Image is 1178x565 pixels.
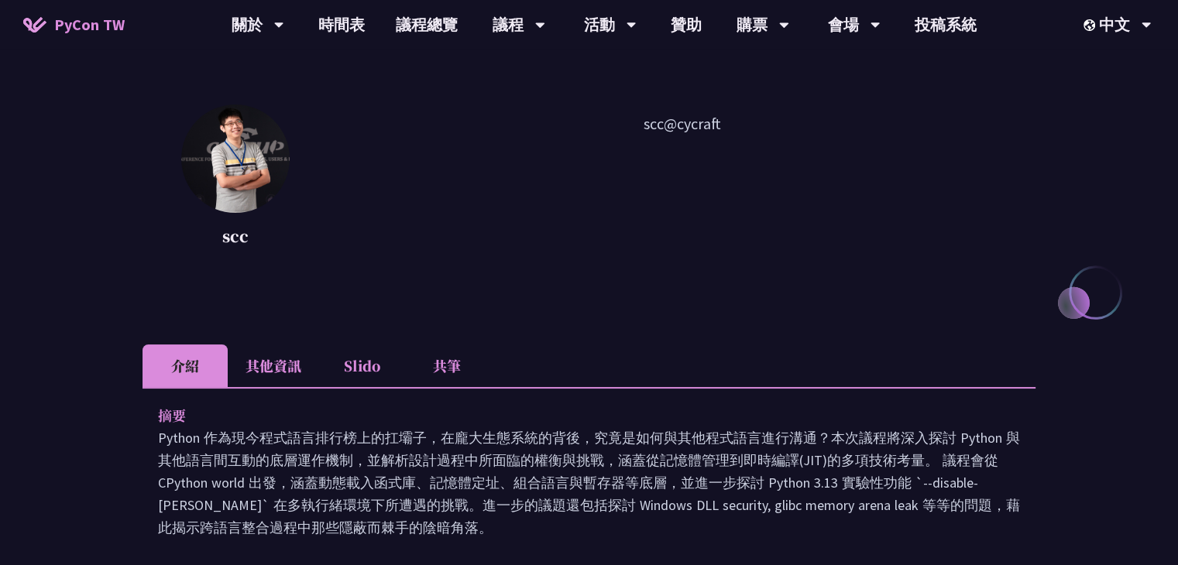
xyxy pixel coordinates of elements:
[158,426,1020,539] p: Python 作為現今程式語言排行榜上的扛壩子，在龐大生態系統的背後，究竟是如何與其他程式語言進行溝通？本次議程將深入探討 Python 與其他語言間互動的底層運作機制，並解析設計過程中所面臨的...
[404,344,489,387] li: 共筆
[54,13,125,36] span: PyCon TW
[143,344,228,387] li: 介紹
[1084,19,1099,31] img: Locale Icon
[181,104,290,213] img: scc
[319,344,404,387] li: Slido
[23,17,46,33] img: Home icon of PyCon TW 2025
[158,404,989,426] p: 摘要
[228,344,319,387] li: 其他資訊
[8,5,140,44] a: PyCon TW
[181,224,290,248] p: scc
[328,112,1035,252] p: scc@cycraft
